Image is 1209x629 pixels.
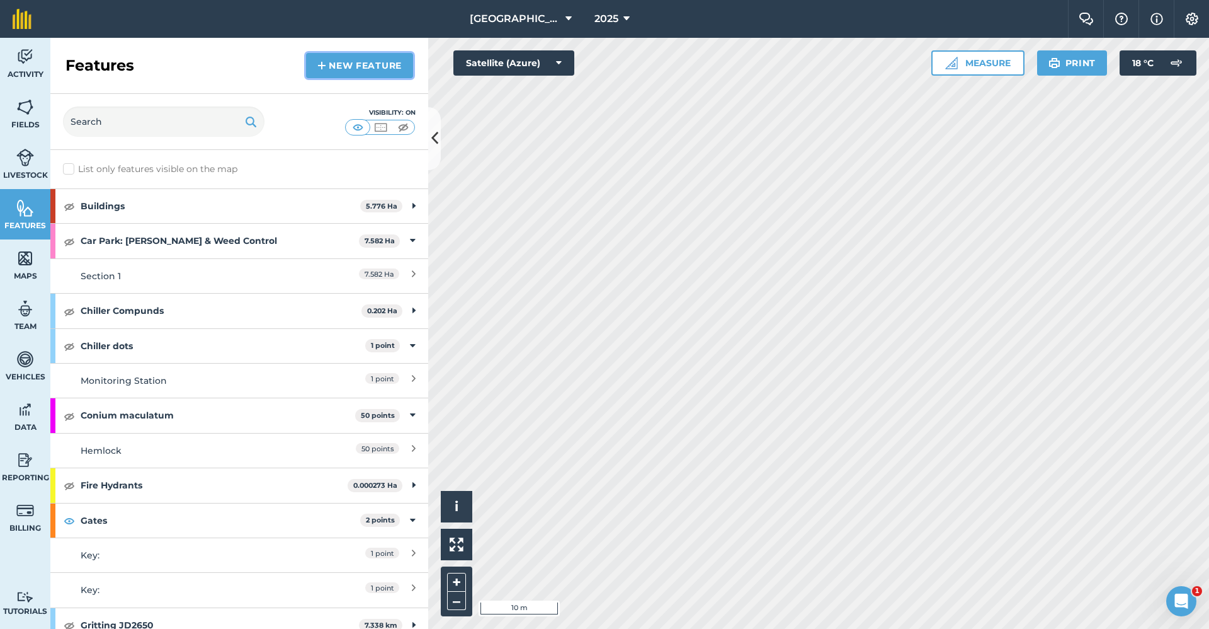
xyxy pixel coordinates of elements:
[594,11,618,26] span: 2025
[371,341,395,350] strong: 1 point
[1166,586,1196,616] iframe: Intercom live chat
[81,374,304,388] div: Monitoring Station
[16,400,34,419] img: svg+xml;base64,PD94bWwgdmVyc2lvbj0iMS4wIiBlbmNvZGluZz0idXRmLTgiPz4KPCEtLSBHZW5lcmF0b3I6IEFkb2JlIE...
[16,350,34,369] img: svg+xml;base64,PD94bWwgdmVyc2lvbj0iMS4wIiBlbmNvZGluZz0idXRmLTgiPz4KPCEtLSBHZW5lcmF0b3I6IEFkb2JlIE...
[81,398,355,432] strong: Conium maculatum
[1120,50,1196,76] button: 18 °C
[50,433,428,468] a: Hemlock50 points
[50,294,428,328] div: Chiller Compunds0.202 Ha
[16,47,34,66] img: svg+xml;base64,PD94bWwgdmVyc2lvbj0iMS4wIiBlbmNvZGluZz0idXRmLTgiPz4KPCEtLSBHZW5lcmF0b3I6IEFkb2JlIE...
[64,338,75,354] img: svg+xml;base64,PHN2ZyB4bWxucz0iaHR0cDovL3d3dy53My5vcmcvMjAwMC9zdmciIHdpZHRoPSIxOCIgaGVpZ2h0PSIyNC...
[64,408,75,424] img: svg+xml;base64,PHN2ZyB4bWxucz0iaHR0cDovL3d3dy53My5vcmcvMjAwMC9zdmciIHdpZHRoPSIxOCIgaGVpZ2h0PSIyNC...
[50,329,428,363] div: Chiller dots1 point
[366,202,397,211] strong: 5.776 Ha
[65,55,134,76] h2: Features
[81,269,304,283] div: Section 1
[931,50,1025,76] button: Measure
[245,114,257,129] img: svg+xml;base64,PHN2ZyB4bWxucz0iaHR0cDovL3d3dy53My5vcmcvMjAwMC9zdmciIHdpZHRoPSIxOSIgaGVpZ2h0PSIyNC...
[359,268,399,279] span: 7.582 Ha
[345,108,416,118] div: Visibility: On
[366,516,395,524] strong: 2 points
[50,538,428,572] a: Key:1 point
[50,398,428,432] div: Conium maculatum50 points
[16,501,34,520] img: svg+xml;base64,PD94bWwgdmVyc2lvbj0iMS4wIiBlbmNvZGluZz0idXRmLTgiPz4KPCEtLSBHZW5lcmF0b3I6IEFkb2JlIE...
[1037,50,1108,76] button: Print
[81,444,304,458] div: Hemlock
[365,373,399,384] span: 1 point
[64,304,75,319] img: svg+xml;base64,PHN2ZyB4bWxucz0iaHR0cDovL3d3dy53My5vcmcvMjAwMC9zdmciIHdpZHRoPSIxOCIgaGVpZ2h0PSIyNC...
[81,329,365,363] strong: Chiller dots
[50,572,428,607] a: Key:1 point
[356,443,399,454] span: 50 points
[441,491,472,522] button: i
[1164,50,1189,76] img: svg+xml;base64,PD94bWwgdmVyc2lvbj0iMS4wIiBlbmNvZGluZz0idXRmLTgiPz4KPCEtLSBHZW5lcmF0b3I6IEFkb2JlIE...
[373,121,389,134] img: svg+xml;base64,PHN2ZyB4bWxucz0iaHR0cDovL3d3dy53My5vcmcvMjAwMC9zdmciIHdpZHRoPSI1MCIgaGVpZ2h0PSI0MC...
[455,499,458,514] span: i
[50,468,428,502] div: Fire Hydrants0.000273 Ha
[50,363,428,398] a: Monitoring Station1 point
[16,148,34,167] img: svg+xml;base64,PD94bWwgdmVyc2lvbj0iMS4wIiBlbmNvZGluZz0idXRmLTgiPz4KPCEtLSBHZW5lcmF0b3I6IEFkb2JlIE...
[64,199,75,214] img: svg+xml;base64,PHN2ZyB4bWxucz0iaHR0cDovL3d3dy53My5vcmcvMjAwMC9zdmciIHdpZHRoPSIxOCIgaGVpZ2h0PSIyNC...
[81,224,359,258] strong: Car Park: [PERSON_NAME] & Weed Control
[361,411,395,420] strong: 50 points
[16,199,34,217] img: svg+xml;base64,PHN2ZyB4bWxucz0iaHR0cDovL3d3dy53My5vcmcvMjAwMC9zdmciIHdpZHRoPSI1NiIgaGVpZ2h0PSI2MC...
[63,163,237,176] label: List only features visible on the map
[13,9,31,29] img: fieldmargin Logo
[16,299,34,318] img: svg+xml;base64,PD94bWwgdmVyc2lvbj0iMS4wIiBlbmNvZGluZz0idXRmLTgiPz4KPCEtLSBHZW5lcmF0b3I6IEFkb2JlIE...
[365,236,395,245] strong: 7.582 Ha
[81,548,304,562] div: Key:
[945,57,958,69] img: Ruler icon
[50,504,428,538] div: Gates2 points
[1150,11,1163,26] img: svg+xml;base64,PHN2ZyB4bWxucz0iaHR0cDovL3d3dy53My5vcmcvMjAwMC9zdmciIHdpZHRoPSIxNyIgaGVpZ2h0PSIxNy...
[365,582,399,593] span: 1 point
[1184,13,1200,25] img: A cog icon
[16,591,34,603] img: svg+xml;base64,PD94bWwgdmVyc2lvbj0iMS4wIiBlbmNvZGluZz0idXRmLTgiPz4KPCEtLSBHZW5lcmF0b3I6IEFkb2JlIE...
[1079,13,1094,25] img: Two speech bubbles overlapping with the left bubble in the forefront
[447,573,466,592] button: +
[16,98,34,117] img: svg+xml;base64,PHN2ZyB4bWxucz0iaHR0cDovL3d3dy53My5vcmcvMjAwMC9zdmciIHdpZHRoPSI1NiIgaGVpZ2h0PSI2MC...
[447,592,466,610] button: –
[1048,55,1060,71] img: svg+xml;base64,PHN2ZyB4bWxucz0iaHR0cDovL3d3dy53My5vcmcvMjAwMC9zdmciIHdpZHRoPSIxOSIgaGVpZ2h0PSIyNC...
[50,189,428,223] div: Buildings5.776 Ha
[453,50,574,76] button: Satellite (Azure)
[16,249,34,268] img: svg+xml;base64,PHN2ZyB4bWxucz0iaHR0cDovL3d3dy53My5vcmcvMjAwMC9zdmciIHdpZHRoPSI1NiIgaGVpZ2h0PSI2MC...
[63,107,264,137] input: Search
[365,548,399,558] span: 1 point
[81,189,360,223] strong: Buildings
[64,234,75,249] img: svg+xml;base64,PHN2ZyB4bWxucz0iaHR0cDovL3d3dy53My5vcmcvMjAwMC9zdmciIHdpZHRoPSIxOCIgaGVpZ2h0PSIyNC...
[353,481,397,490] strong: 0.000273 Ha
[1132,50,1154,76] span: 18 ° C
[395,121,411,134] img: svg+xml;base64,PHN2ZyB4bWxucz0iaHR0cDovL3d3dy53My5vcmcvMjAwMC9zdmciIHdpZHRoPSI1MCIgaGVpZ2h0PSI0MC...
[50,258,428,293] a: Section 17.582 Ha
[350,121,366,134] img: svg+xml;base64,PHN2ZyB4bWxucz0iaHR0cDovL3d3dy53My5vcmcvMjAwMC9zdmciIHdpZHRoPSI1MCIgaGVpZ2h0PSI0MC...
[306,53,413,78] a: New feature
[367,306,397,315] strong: 0.202 Ha
[317,58,326,73] img: svg+xml;base64,PHN2ZyB4bWxucz0iaHR0cDovL3d3dy53My5vcmcvMjAwMC9zdmciIHdpZHRoPSIxNCIgaGVpZ2h0PSIyNC...
[81,583,304,597] div: Key:
[81,468,348,502] strong: Fire Hydrants
[64,478,75,493] img: svg+xml;base64,PHN2ZyB4bWxucz0iaHR0cDovL3d3dy53My5vcmcvMjAwMC9zdmciIHdpZHRoPSIxOCIgaGVpZ2h0PSIyNC...
[1192,586,1202,596] span: 1
[450,538,463,551] img: Four arrows, one pointing top left, one top right, one bottom right and the last bottom left
[470,11,560,26] span: [GEOGRAPHIC_DATA] (Gardens)
[64,513,75,528] img: svg+xml;base64,PHN2ZyB4bWxucz0iaHR0cDovL3d3dy53My5vcmcvMjAwMC9zdmciIHdpZHRoPSIxOCIgaGVpZ2h0PSIyNC...
[16,451,34,470] img: svg+xml;base64,PD94bWwgdmVyc2lvbj0iMS4wIiBlbmNvZGluZz0idXRmLTgiPz4KPCEtLSBHZW5lcmF0b3I6IEFkb2JlIE...
[1114,13,1129,25] img: A question mark icon
[50,224,428,258] div: Car Park: [PERSON_NAME] & Weed Control7.582 Ha
[81,294,361,328] strong: Chiller Compunds
[81,504,360,538] strong: Gates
